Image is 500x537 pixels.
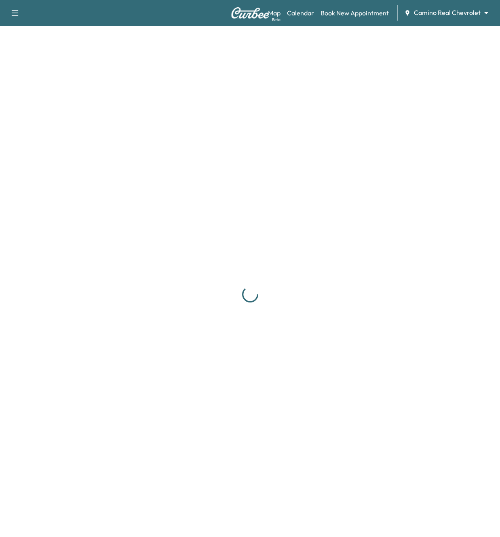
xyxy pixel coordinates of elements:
[231,7,270,19] img: Curbee Logo
[321,8,389,18] a: Book New Appointment
[414,8,481,17] span: Camino Real Chevrolet
[272,17,281,23] div: Beta
[268,8,281,18] a: MapBeta
[287,8,314,18] a: Calendar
